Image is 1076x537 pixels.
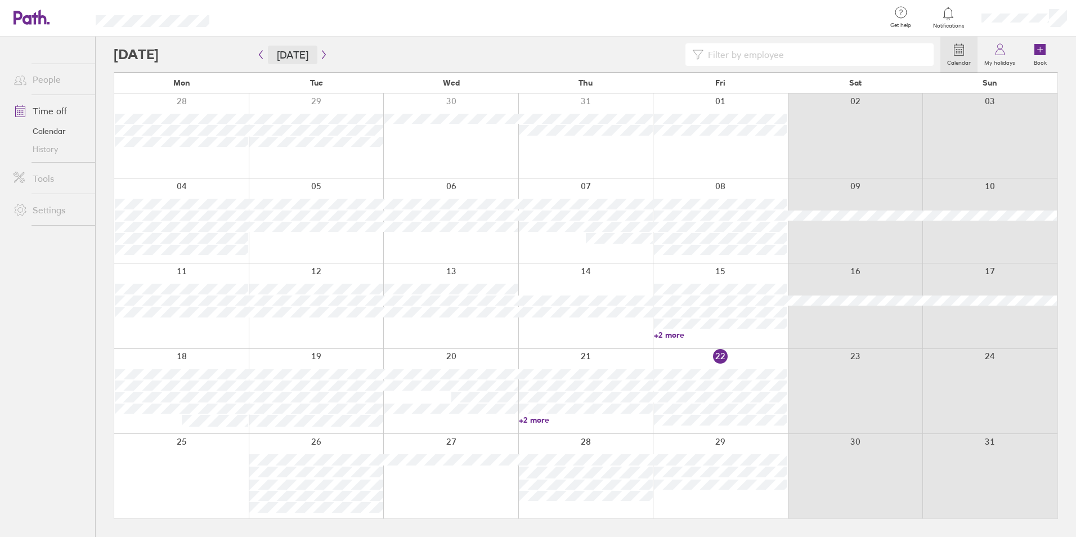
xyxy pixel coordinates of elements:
input: Filter by employee [703,44,927,65]
span: Tue [310,78,323,87]
a: Calendar [940,37,978,73]
span: Sun [983,78,997,87]
label: Book [1027,56,1053,66]
span: Get help [882,22,919,29]
span: Fri [715,78,725,87]
span: Sat [849,78,862,87]
a: Calendar [5,122,95,140]
a: Tools [5,167,95,190]
span: Notifications [930,23,967,29]
a: Settings [5,199,95,221]
label: Calendar [940,56,978,66]
span: Thu [579,78,593,87]
a: Time off [5,100,95,122]
a: Notifications [930,6,967,29]
span: Mon [173,78,190,87]
a: History [5,140,95,158]
a: People [5,68,95,91]
label: My holidays [978,56,1022,66]
span: Wed [443,78,460,87]
a: My holidays [978,37,1022,73]
button: [DATE] [268,46,317,64]
a: +2 more [654,330,787,340]
a: +2 more [519,415,652,425]
a: Book [1022,37,1058,73]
